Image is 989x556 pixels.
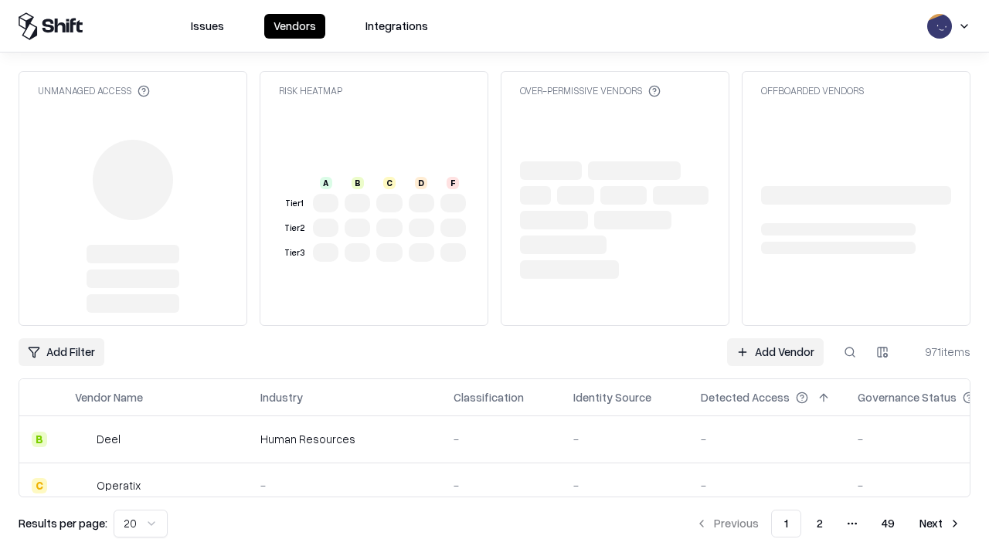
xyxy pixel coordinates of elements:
button: 2 [804,510,835,537]
button: 49 [869,510,907,537]
div: Unmanaged Access [38,84,150,97]
button: Next [910,510,970,537]
div: Classification [454,389,524,405]
div: 971 items [909,344,970,360]
div: - [701,477,833,493]
div: B [352,177,364,189]
div: Offboarded Vendors [761,84,864,97]
button: Issues [182,14,233,39]
div: - [260,477,429,493]
div: Governance Status [858,389,957,405]
div: - [573,431,676,447]
div: Tier 2 [282,222,307,235]
div: - [701,431,833,447]
div: D [415,177,427,189]
img: Deel [75,432,90,447]
div: Identity Source [573,389,651,405]
div: Tier 3 [282,246,307,259]
nav: pagination [686,510,970,537]
div: C [32,478,47,493]
img: Operatix [75,478,90,493]
button: Vendors [264,14,325,39]
div: Detected Access [701,389,790,405]
div: B [32,432,47,447]
div: Tier 1 [282,197,307,210]
div: Risk Heatmap [279,84,342,97]
button: Integrations [356,14,437,39]
div: - [573,477,676,493]
div: Human Resources [260,431,429,447]
div: C [383,177,396,189]
div: Deel [97,431,121,447]
a: Add Vendor [727,338,824,366]
div: - [454,431,549,447]
div: Vendor Name [75,389,143,405]
div: A [320,177,332,189]
div: - [454,477,549,493]
p: Results per page: [19,515,107,531]
div: F [447,177,459,189]
button: 1 [771,510,801,537]
button: Add Filter [19,338,104,366]
div: Over-Permissive Vendors [520,84,661,97]
div: Operatix [97,477,141,493]
div: Industry [260,389,303,405]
